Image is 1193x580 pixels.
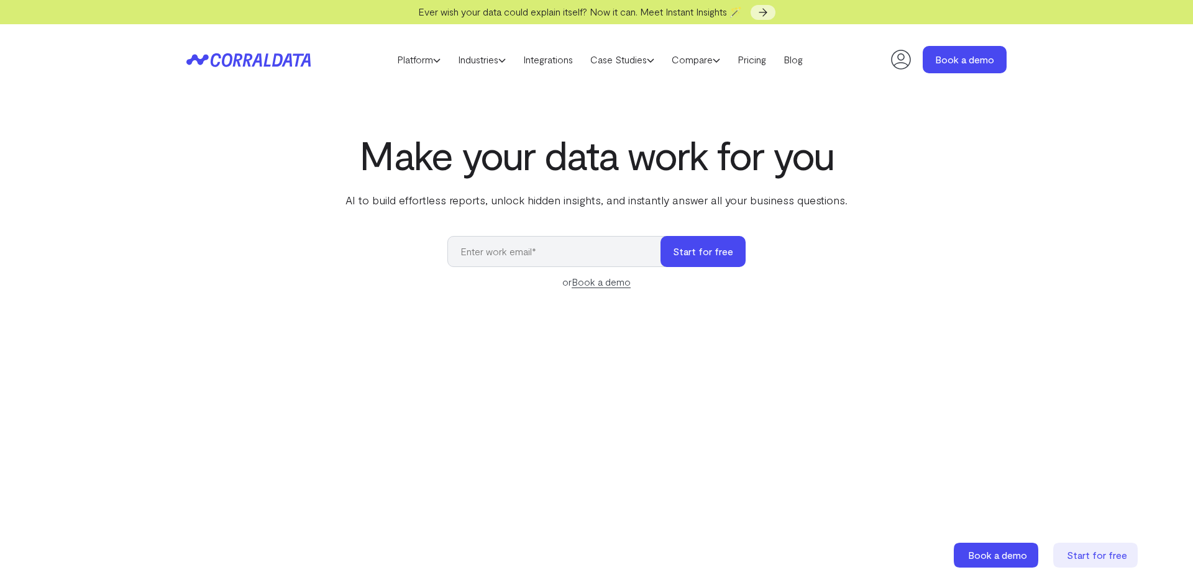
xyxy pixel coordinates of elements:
[449,50,514,69] a: Industries
[343,132,850,177] h1: Make your data work for you
[418,6,742,17] span: Ever wish your data could explain itself? Now it can. Meet Instant Insights 🪄
[447,236,673,267] input: Enter work email*
[582,50,663,69] a: Case Studies
[775,50,811,69] a: Blog
[923,46,1007,73] a: Book a demo
[447,274,746,289] div: or
[572,276,631,288] a: Book a demo
[663,50,729,69] a: Compare
[1053,543,1140,568] a: Start for free
[343,192,850,208] p: AI to build effortless reports, unlock hidden insights, and instantly answer all your business qu...
[968,549,1027,561] span: Book a demo
[514,50,582,69] a: Integrations
[954,543,1041,568] a: Book a demo
[729,50,775,69] a: Pricing
[1067,549,1127,561] span: Start for free
[388,50,449,69] a: Platform
[660,236,746,267] button: Start for free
